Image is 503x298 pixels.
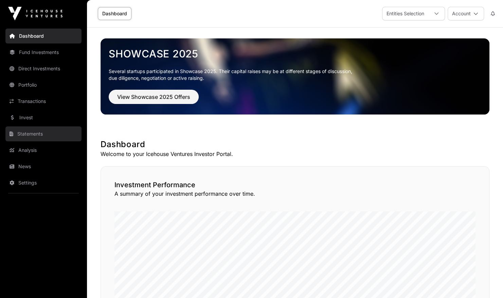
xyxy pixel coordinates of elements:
[5,77,82,92] a: Portfolio
[5,94,82,109] a: Transactions
[109,48,481,60] a: Showcase 2025
[109,90,199,104] button: View Showcase 2025 Offers
[109,97,199,103] a: View Showcase 2025 Offers
[5,143,82,158] a: Analysis
[5,45,82,60] a: Fund Investments
[117,93,190,101] span: View Showcase 2025 Offers
[448,7,484,20] button: Account
[5,126,82,141] a: Statements
[101,38,489,115] img: Showcase 2025
[8,7,62,20] img: Icehouse Ventures Logo
[114,190,475,198] p: A summary of your investment performance over time.
[98,7,131,20] a: Dashboard
[5,175,82,190] a: Settings
[5,159,82,174] a: News
[382,7,428,20] div: Entities Selection
[5,110,82,125] a: Invest
[109,68,481,82] p: Several startups participated in Showcase 2025. Their capital raises may be at different stages o...
[101,150,489,158] p: Welcome to your Icehouse Ventures Investor Portal.
[114,180,475,190] h2: Investment Performance
[469,265,503,298] iframe: Chat Widget
[5,61,82,76] a: Direct Investments
[101,139,489,150] h1: Dashboard
[5,29,82,43] a: Dashboard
